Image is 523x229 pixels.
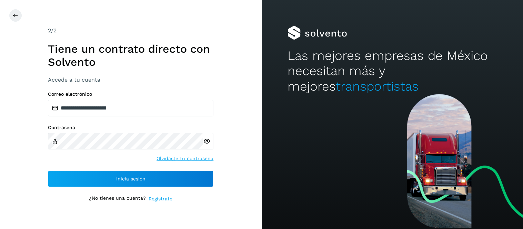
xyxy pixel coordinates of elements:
label: Correo electrónico [48,91,213,97]
span: 2 [48,27,51,34]
button: Inicia sesión [48,170,213,187]
label: Contraseña [48,125,213,131]
h1: Tiene un contrato directo con Solvento [48,42,213,69]
h3: Accede a tu cuenta [48,76,213,83]
a: Regístrate [149,195,172,202]
h2: Las mejores empresas de México necesitan más y mejores [288,48,497,94]
span: transportistas [336,79,419,94]
div: /2 [48,27,213,35]
a: Olvidaste tu contraseña [157,155,213,162]
span: Inicia sesión [116,176,145,181]
p: ¿No tienes una cuenta? [89,195,146,202]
